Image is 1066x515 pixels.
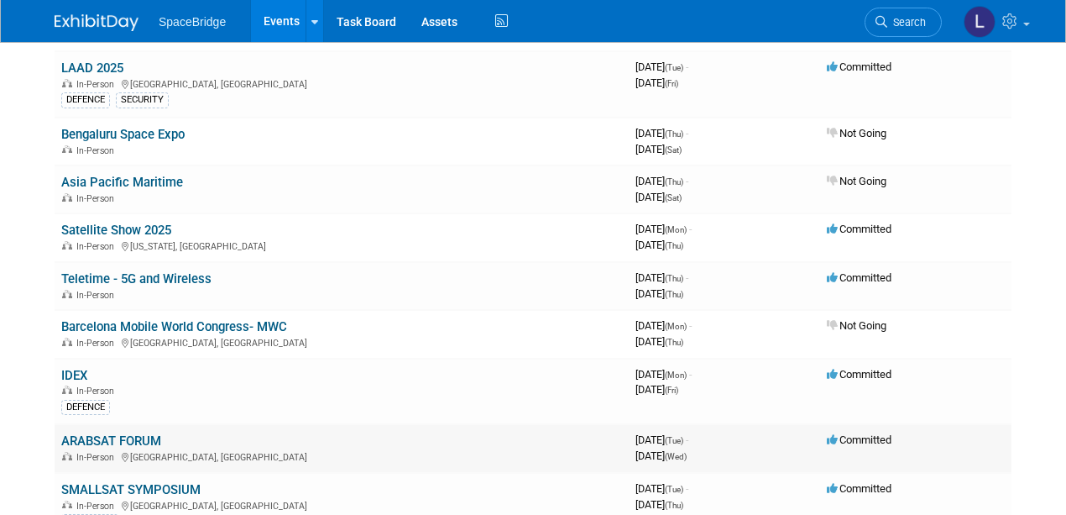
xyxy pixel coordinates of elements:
[61,335,622,349] div: [GEOGRAPHIC_DATA], [GEOGRAPHIC_DATA]
[635,383,678,396] span: [DATE]
[62,338,72,346] img: In-Person Event
[61,223,171,238] a: Satellite Show 2025
[827,434,891,446] span: Committed
[964,6,995,38] img: Luminita Oprescu
[635,368,692,381] span: [DATE]
[635,319,692,332] span: [DATE]
[827,368,891,381] span: Committed
[76,501,119,512] span: In-Person
[55,14,138,31] img: ExhibitDay
[635,482,688,495] span: [DATE]
[116,92,169,108] div: SECURITY
[665,290,683,299] span: (Thu)
[665,225,687,234] span: (Mon)
[689,368,692,381] span: -
[635,239,683,251] span: [DATE]
[689,223,692,235] span: -
[61,449,622,463] div: [GEOGRAPHIC_DATA], [GEOGRAPHIC_DATA]
[665,338,683,347] span: (Thu)
[689,319,692,332] span: -
[827,271,891,284] span: Committed
[686,127,688,139] span: -
[61,271,212,286] a: Teletime - 5G and Wireless
[76,386,119,397] span: In-Person
[827,60,891,73] span: Committed
[76,338,119,349] span: In-Person
[76,452,119,463] span: In-Person
[635,191,682,203] span: [DATE]
[61,400,110,415] div: DEFENCE
[76,290,119,301] span: In-Person
[665,386,678,395] span: (Fri)
[61,127,185,142] a: Bengaluru Space Expo
[62,241,72,250] img: In-Person Event
[76,79,119,90] span: In-Person
[686,175,688,187] span: -
[827,223,891,235] span: Committed
[827,127,886,139] span: Not Going
[665,274,683,283] span: (Thu)
[665,129,683,139] span: (Thu)
[635,76,678,89] span: [DATE]
[635,287,683,300] span: [DATE]
[665,79,678,88] span: (Fri)
[61,319,287,334] a: Barcelona Mobile World Congress- MWC
[76,145,119,156] span: In-Person
[61,92,110,108] div: DEFENCE
[62,290,72,298] img: In-Person Event
[635,449,687,462] span: [DATE]
[665,63,683,72] span: (Tue)
[76,241,119,252] span: In-Person
[61,434,161,449] a: ARABSAT FORUM
[665,370,687,380] span: (Mon)
[635,335,683,348] span: [DATE]
[665,452,687,461] span: (Wed)
[62,145,72,154] img: In-Person Event
[62,452,72,460] img: In-Person Event
[827,175,886,187] span: Not Going
[665,177,683,187] span: (Thu)
[635,60,688,73] span: [DATE]
[61,368,87,383] a: IDEX
[62,501,72,509] img: In-Person Event
[665,501,683,510] span: (Thu)
[635,223,692,235] span: [DATE]
[61,175,183,190] a: Asia Pacific Maritime
[62,193,72,202] img: In-Person Event
[665,145,682,155] span: (Sat)
[827,482,891,495] span: Committed
[665,193,682,202] span: (Sat)
[62,79,72,87] img: In-Person Event
[827,319,886,332] span: Not Going
[62,386,72,394] img: In-Person Event
[635,434,688,446] span: [DATE]
[686,482,688,495] span: -
[61,60,123,76] a: LAAD 2025
[635,498,683,511] span: [DATE]
[635,175,688,187] span: [DATE]
[76,193,119,204] span: In-Person
[61,239,622,252] div: [US_STATE], [GEOGRAPHIC_DATA]
[635,271,688,284] span: [DATE]
[887,16,926,29] span: Search
[61,482,201,497] a: SMALLSAT SYMPOSIUM
[665,436,683,445] span: (Tue)
[61,498,622,512] div: [GEOGRAPHIC_DATA], [GEOGRAPHIC_DATA]
[686,60,688,73] span: -
[635,143,682,155] span: [DATE]
[665,485,683,494] span: (Tue)
[61,76,622,90] div: [GEOGRAPHIC_DATA], [GEOGRAPHIC_DATA]
[865,8,942,37] a: Search
[665,241,683,250] span: (Thu)
[159,15,226,29] span: SpaceBridge
[635,127,688,139] span: [DATE]
[686,271,688,284] span: -
[665,322,687,331] span: (Mon)
[686,434,688,446] span: -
